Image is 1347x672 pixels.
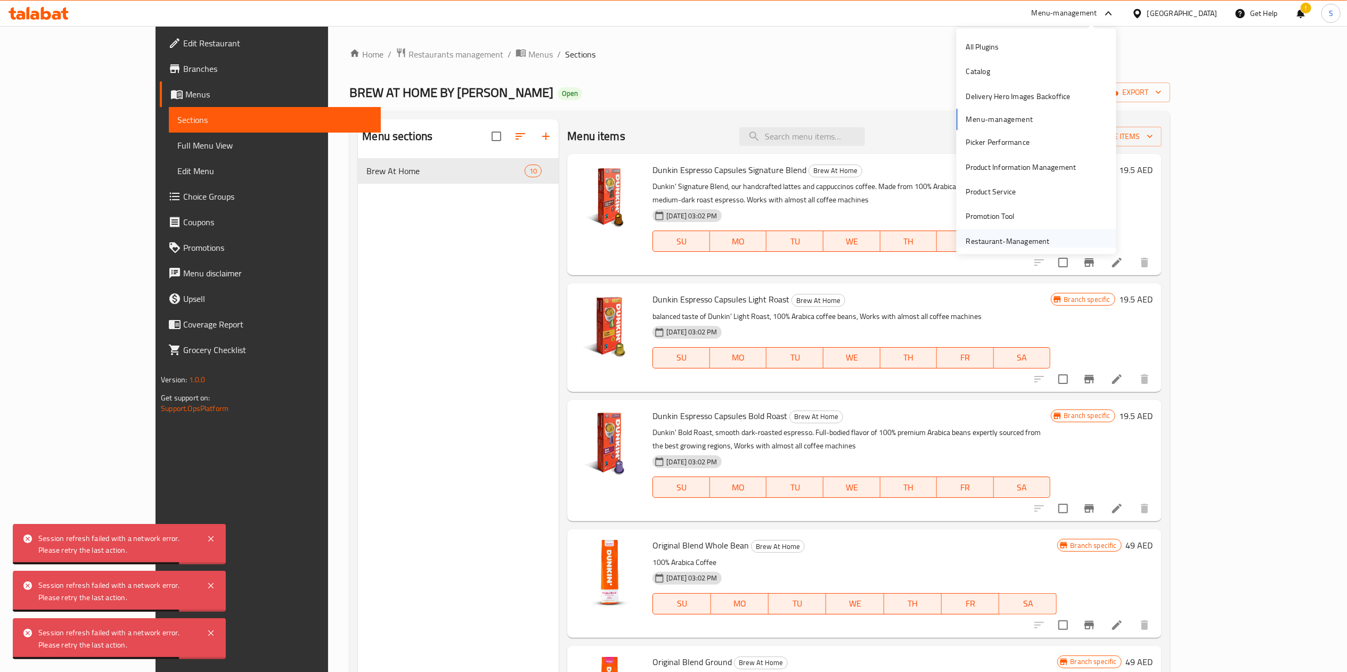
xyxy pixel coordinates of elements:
[966,211,1015,223] div: Promotion Tool
[880,477,937,498] button: TH
[1052,614,1074,636] span: Select to update
[941,350,990,365] span: FR
[362,128,432,144] h2: Menu sections
[994,347,1051,368] button: SA
[662,211,721,221] span: [DATE] 03:02 PM
[652,291,789,307] span: Dunkin Espresso Capsules Light Roast
[38,579,196,603] div: Session refresh failed with a network error. Please retry the last action.
[734,657,787,669] span: Brew At Home
[533,124,559,149] button: Add section
[752,540,804,553] span: Brew At Home
[792,294,845,307] span: Brew At Home
[366,165,525,177] div: Brew At Home
[161,373,187,387] span: Version:
[160,30,380,56] a: Edit Restaurant
[657,480,705,495] span: SU
[160,184,380,209] a: Choice Groups
[189,373,206,387] span: 1.0.0
[183,62,372,75] span: Branches
[1052,497,1074,520] span: Select to update
[1111,502,1123,515] a: Edit menu item
[771,350,819,365] span: TU
[830,596,879,611] span: WE
[358,158,559,184] div: Brew At Home10
[771,234,819,249] span: TU
[1101,83,1170,102] button: export
[734,657,788,669] div: Brew At Home
[1132,496,1157,521] button: delete
[169,133,380,158] a: Full Menu View
[823,231,880,252] button: WE
[714,234,763,249] span: MO
[576,408,644,477] img: Dunkin Espresso Capsules Bold Roast
[185,88,372,101] span: Menus
[828,480,876,495] span: WE
[183,241,372,254] span: Promotions
[396,47,503,61] a: Restaurants management
[809,165,862,177] span: Brew At Home
[358,154,559,188] nav: Menu sections
[183,190,372,203] span: Choice Groups
[714,480,763,495] span: MO
[183,318,372,331] span: Coverage Report
[966,235,1050,247] div: Restaurant-Management
[160,312,380,337] a: Coverage Report
[177,113,372,126] span: Sections
[715,596,764,611] span: MO
[657,350,705,365] span: SU
[525,165,542,177] div: items
[1147,7,1218,19] div: [GEOGRAPHIC_DATA]
[160,56,380,81] a: Branches
[38,532,196,556] div: Session refresh failed with a network error. Please retry the last action.
[662,457,721,467] span: [DATE] 03:02 PM
[657,596,706,611] span: SU
[710,231,767,252] button: MO
[1126,654,1153,669] h6: 49 AED
[1066,657,1121,667] span: Branch specific
[485,125,508,147] span: Select all sections
[388,48,391,61] li: /
[1120,162,1153,177] h6: 19.5 AED
[966,91,1071,102] div: Delivery Hero Images Backoffice
[998,480,1047,495] span: SA
[1003,596,1052,611] span: SA
[525,166,541,176] span: 10
[1077,130,1153,143] span: Manage items
[966,137,1030,149] div: Picker Performance
[557,48,561,61] li: /
[169,158,380,184] a: Edit Menu
[183,216,372,228] span: Coupons
[769,593,826,614] button: TU
[183,292,372,305] span: Upsell
[1329,7,1333,19] span: S
[1076,250,1102,275] button: Branch-specific-item
[160,209,380,235] a: Coupons
[652,180,1050,207] p: Dunkin' Signature Blend, our handcrafted lattes and cappuccinos coffee. Made from 100% Arabica co...
[1111,619,1123,632] a: Edit menu item
[828,350,876,365] span: WE
[652,408,787,424] span: Dunkin Espresso Capsules Bold Roast
[1052,251,1074,274] span: Select to update
[771,480,819,495] span: TU
[160,235,380,260] a: Promotions
[1126,538,1153,553] h6: 49 AED
[508,48,511,61] li: /
[652,593,711,614] button: SU
[766,231,823,252] button: TU
[160,81,380,107] a: Menus
[516,47,553,61] a: Menus
[710,347,767,368] button: MO
[161,401,228,415] a: Support.OpsPlatform
[751,540,805,553] div: Brew At Home
[739,127,865,146] input: search
[558,89,582,98] span: Open
[652,162,806,178] span: Dunkin Espresso Capsules Signature Blend
[160,286,380,312] a: Upsell
[177,139,372,152] span: Full Menu View
[652,347,709,368] button: SU
[1060,411,1115,421] span: Branch specific
[937,231,994,252] button: FR
[789,411,843,423] div: Brew At Home
[183,343,372,356] span: Grocery Checklist
[1132,250,1157,275] button: delete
